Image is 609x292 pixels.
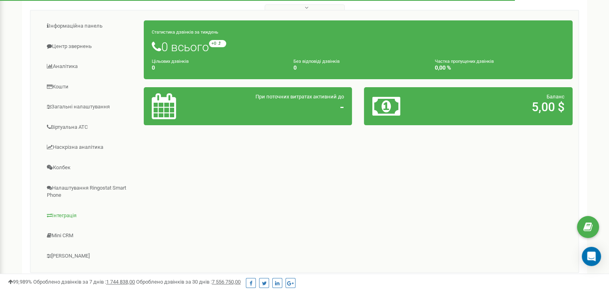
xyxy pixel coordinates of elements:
a: Центр звернень [36,37,144,56]
a: [PERSON_NAME] [36,246,144,266]
small: Частка пропущених дзвінків [435,59,494,64]
span: Оброблено дзвінків за 7 днів : [33,279,135,285]
small: Без відповіді дзвінків [293,59,340,64]
a: Наскрізна аналітика [36,138,144,157]
h2: 5,00 $ [440,100,565,114]
h4: 0,00 % [435,65,565,71]
h2: - [220,100,344,114]
small: +0 [209,40,226,47]
small: Статистика дзвінків за тиждень [152,30,218,35]
a: Інформаційна панель [36,16,144,36]
a: Налаштування Ringostat Smart Phone [36,178,144,205]
h1: 0 всього [152,40,565,54]
span: Баланс [547,94,565,100]
div: Open Intercom Messenger [582,247,601,266]
a: Колбек [36,158,144,178]
a: Віртуальна АТС [36,118,144,137]
a: Інтеграція [36,206,144,226]
span: При поточних витратах активний до [255,94,344,100]
span: Оброблено дзвінків за 30 днів : [136,279,241,285]
span: 99,989% [8,279,32,285]
u: 1 744 838,00 [106,279,135,285]
a: Кошти [36,77,144,97]
a: Mini CRM [36,226,144,246]
a: Загальні налаштування [36,97,144,117]
u: 7 556 750,00 [212,279,241,285]
h4: 0 [293,65,423,71]
h4: 0 [152,65,281,71]
a: Аналiтика [36,57,144,76]
small: Цільових дзвінків [152,59,189,64]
